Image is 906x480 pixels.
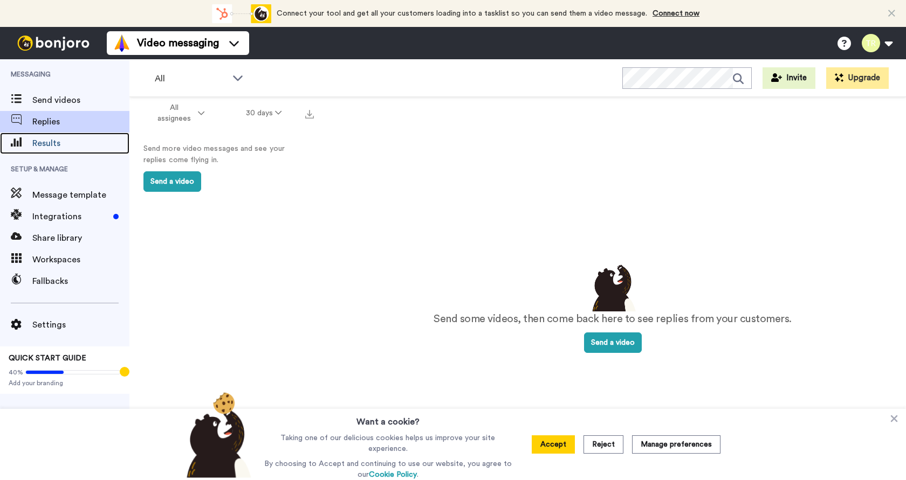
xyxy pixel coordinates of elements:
[356,409,420,428] h3: Want a cookie?
[13,36,94,51] img: bj-logo-header-white.svg
[177,392,257,478] img: bear-with-cookie.png
[155,72,227,85] span: All
[532,435,575,454] button: Accept
[32,232,129,245] span: Share library
[302,105,317,121] button: Export all results that match these filters now.
[137,36,219,51] span: Video messaging
[32,94,129,107] span: Send videos
[32,253,129,266] span: Workspaces
[584,339,642,346] a: Send a video
[9,379,121,387] span: Add your branding
[225,103,303,123] button: 30 days
[113,34,131,52] img: vm-color.svg
[152,102,196,124] span: All assignees
[826,67,889,89] button: Upgrade
[653,10,699,17] a: Connect now
[143,143,305,166] p: Send more video messages and see your replies come flying in.
[584,332,642,353] button: Send a video
[32,275,129,288] span: Fallbacks
[32,318,129,331] span: Settings
[132,98,225,128] button: All assignees
[369,471,417,478] a: Cookie Policy
[586,262,640,311] img: results-emptystates.png
[32,137,129,150] span: Results
[277,10,647,17] span: Connect your tool and get all your customers loading into a tasklist so you can send them a video...
[32,115,129,128] span: Replies
[32,210,109,223] span: Integrations
[9,368,23,377] span: 40%
[120,367,129,377] div: Tooltip anchor
[143,171,201,192] button: Send a video
[212,4,271,23] div: animation
[434,311,792,327] p: Send some videos, then come back here to see replies from your customers.
[584,435,623,454] button: Reject
[763,67,815,89] button: Invite
[9,354,86,362] span: QUICK START GUIDE
[32,189,129,201] span: Message template
[262,458,514,480] p: By choosing to Accept and continuing to use our website, you agree to our .
[262,433,514,454] p: Taking one of our delicious cookies helps us improve your site experience.
[305,110,314,119] img: export.svg
[632,435,720,454] button: Manage preferences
